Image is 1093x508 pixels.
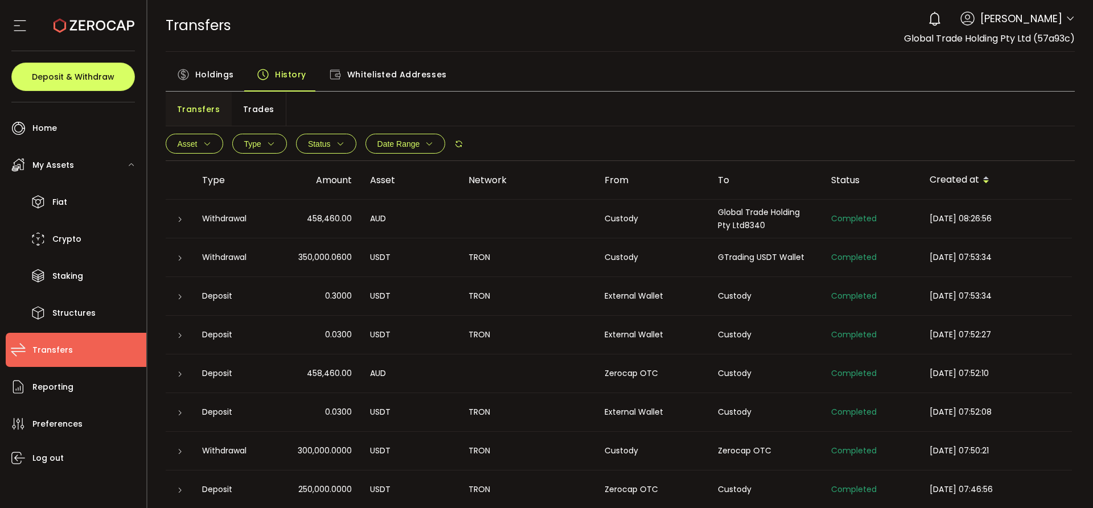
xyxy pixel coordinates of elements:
[325,406,352,419] span: 0.0300
[595,367,709,380] div: Zerocap OTC
[459,483,595,496] div: TRON
[193,444,270,457] div: Withdrawal
[377,139,420,148] span: Date Range
[930,251,992,263] span: [DATE] 07:53:34
[193,367,270,380] div: Deposit
[193,290,270,303] div: Deposit
[32,73,114,81] span: Deposit & Withdraw
[32,416,83,432] span: Preferences
[595,328,709,341] div: External Wallet
[930,445,989,456] span: [DATE] 07:50:21
[595,251,709,264] div: Custody
[361,444,459,457] div: USDT
[193,251,270,264] div: Withdrawal
[361,212,459,225] div: AUD
[32,120,57,137] span: Home
[930,329,991,340] span: [DATE] 07:52:27
[298,483,352,496] span: 250,000.0000
[361,251,459,264] div: USDT
[365,134,446,154] button: Date Range
[930,484,993,495] span: [DATE] 07:46:56
[831,213,877,224] span: Completed
[459,174,595,187] div: Network
[709,290,822,303] div: Custody
[831,329,877,340] span: Completed
[193,406,270,419] div: Deposit
[980,11,1062,26] span: [PERSON_NAME]
[709,444,822,457] div: Zerocap OTC
[595,483,709,496] div: Zerocap OTC
[709,206,822,232] div: Global Trade Holding Pty Ltd8340
[193,174,270,187] div: Type
[595,290,709,303] div: External Wallet
[244,139,261,148] span: Type
[32,342,73,358] span: Transfers
[52,231,81,247] span: Crypto
[459,406,595,419] div: TRON
[308,139,331,148] span: Status
[831,484,877,495] span: Completed
[32,450,64,466] span: Log out
[709,406,822,419] div: Custody
[831,445,877,456] span: Completed
[298,444,352,457] span: 300,000.0000
[709,328,822,341] div: Custody
[595,406,709,419] div: External Wallet
[930,213,992,224] span: [DATE] 08:26:56
[193,212,270,225] div: Withdrawal
[459,290,595,303] div: TRON
[296,134,356,154] button: Status
[930,406,992,418] span: [DATE] 07:52:08
[1036,453,1093,508] iframe: Chat Widget
[595,212,709,225] div: Custody
[166,134,223,154] button: Asset
[831,367,877,379] span: Completed
[459,328,595,341] div: TRON
[52,194,67,210] span: Fiat
[361,290,459,303] div: USDT
[361,406,459,419] div: USDT
[709,251,822,264] div: GTrading USDT Wallet
[232,134,287,154] button: Type
[921,171,1072,190] div: Created at
[361,483,459,496] div: USDT
[52,305,96,321] span: Structures
[831,406,877,418] span: Completed
[347,63,447,86] span: Whitelisted Addresses
[307,212,352,225] span: 458,460.00
[243,98,274,121] span: Trades
[325,290,352,303] span: 0.3000
[361,367,459,380] div: AUD
[307,367,352,380] span: 458,460.00
[166,15,231,35] span: Transfers
[595,174,709,187] div: From
[195,63,234,86] span: Holdings
[325,328,352,341] span: 0.0300
[193,483,270,496] div: Deposit
[32,157,74,174] span: My Assets
[11,63,135,91] button: Deposit & Withdraw
[177,98,220,121] span: Transfers
[930,290,992,302] span: [DATE] 07:53:34
[709,174,822,187] div: To
[930,367,989,379] span: [DATE] 07:52:10
[831,290,877,302] span: Completed
[298,251,352,264] span: 350,000.0600
[275,63,306,86] span: History
[904,32,1075,45] span: Global Trade Holding Pty Ltd (57a93c)
[709,483,822,496] div: Custody
[595,444,709,457] div: Custody
[459,251,595,264] div: TRON
[709,367,822,380] div: Custody
[831,251,877,263] span: Completed
[361,328,459,341] div: USDT
[193,328,270,341] div: Deposit
[178,139,198,148] span: Asset
[361,174,459,187] div: Asset
[459,444,595,457] div: TRON
[822,174,921,187] div: Status
[270,174,361,187] div: Amount
[32,379,73,395] span: Reporting
[52,268,83,284] span: Staking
